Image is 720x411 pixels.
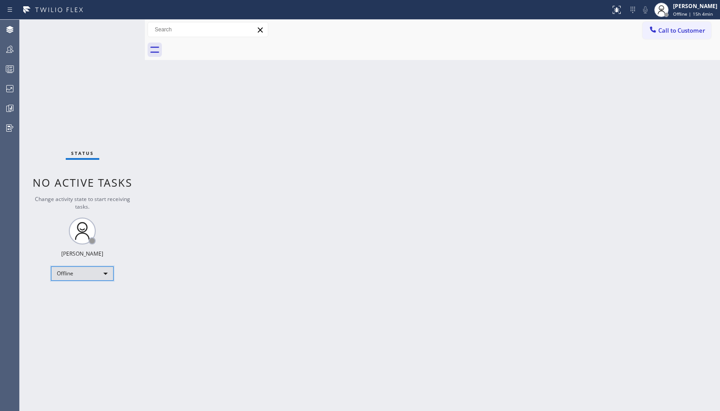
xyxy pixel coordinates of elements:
span: Status [71,150,94,156]
span: No active tasks [33,175,132,190]
span: Offline | 15h 4min [673,11,713,17]
input: Search [148,22,268,37]
button: Call to Customer [643,22,711,39]
span: Call to Customer [658,26,705,34]
div: [PERSON_NAME] [61,250,103,257]
span: Change activity state to start receiving tasks. [35,195,130,210]
div: [PERSON_NAME] [673,2,717,10]
button: Mute [639,4,652,16]
div: Offline [51,266,114,281]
